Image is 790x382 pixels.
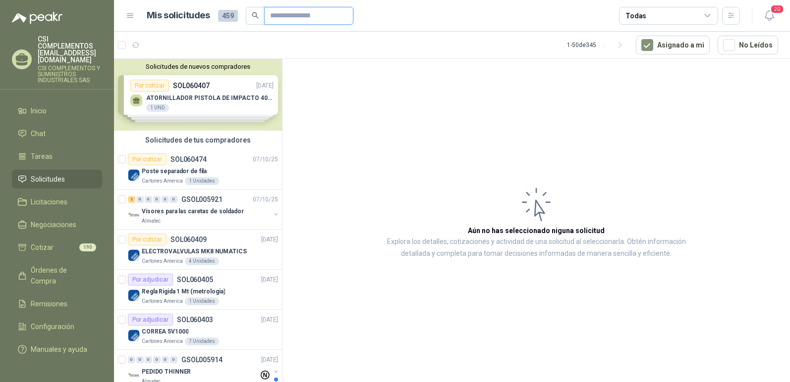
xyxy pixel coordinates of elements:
[567,37,628,53] div: 1 - 50 de 345
[118,63,278,70] button: Solicitudes de nuevos compradores
[31,321,74,332] span: Configuración
[12,261,102,290] a: Órdenes de Compra
[261,355,278,365] p: [DATE]
[261,315,278,325] p: [DATE]
[31,242,54,253] span: Cotizar
[12,340,102,359] a: Manuales y ayuda
[185,177,219,185] div: 1 Unidades
[114,59,282,131] div: Solicitudes de nuevos compradoresPor cotizarSOL060407[DATE] ATORNILLADOR PISTOLA DE IMPACTO 400NM...
[153,196,161,203] div: 0
[177,316,213,323] p: SOL060403
[170,196,177,203] div: 0
[177,276,213,283] p: SOL060405
[128,209,140,221] img: Company Logo
[12,101,102,120] a: Inicio
[128,314,173,326] div: Por adjudicar
[142,327,188,336] p: CORREA 5V1000
[162,356,169,363] div: 0
[128,169,140,181] img: Company Logo
[114,149,282,190] a: Por cotizarSOL06047407/10/25 Company LogoPoste separador de filaCartones America1 Unidades
[170,356,177,363] div: 0
[128,249,140,261] img: Company Logo
[142,177,183,185] p: Cartones America
[142,247,247,256] p: ELECTROVALVULAS MK8 NUMATICS
[153,356,161,363] div: 0
[31,196,67,207] span: Licitaciones
[31,174,65,185] span: Solicitudes
[12,124,102,143] a: Chat
[128,370,140,382] img: Company Logo
[12,170,102,189] a: Solicitudes
[181,356,223,363] p: GSOL005914
[142,367,191,377] p: PEDIDO THINNER
[181,196,223,203] p: GSOL005921
[185,297,219,305] div: 1 Unidades
[625,10,646,21] div: Todas
[114,131,282,149] div: Solicitudes de tus compradores
[114,230,282,270] a: Por cotizarSOL060409[DATE] Company LogoELECTROVALVULAS MK8 NUMATICSCartones America4 Unidades
[770,4,784,14] span: 20
[252,12,259,19] span: search
[12,294,102,313] a: Remisiones
[142,337,183,345] p: Cartones America
[31,219,76,230] span: Negociaciones
[114,270,282,310] a: Por adjudicarSOL060405[DATE] Company LogoRegla Rigida 1 Mt (metrologia)Cartones America1 Unidades
[760,7,778,25] button: 20
[142,297,183,305] p: Cartones America
[142,287,225,296] p: Regla Rigida 1 Mt (metrologia)
[145,356,152,363] div: 0
[261,235,278,244] p: [DATE]
[142,257,183,265] p: Cartones America
[128,356,135,363] div: 0
[12,192,102,211] a: Licitaciones
[12,147,102,166] a: Tareas
[128,274,173,286] div: Por adjudicar
[718,36,778,54] button: No Leídos
[114,310,282,350] a: Por adjudicarSOL060403[DATE] Company LogoCORREA 5V1000Cartones America7 Unidades
[31,105,47,116] span: Inicio
[468,225,605,236] h3: Aún no has seleccionado niguna solicitud
[38,36,102,63] p: CSI COMPLEMENTOS [EMAIL_ADDRESS][DOMAIN_NAME]
[128,234,167,245] div: Por cotizar
[12,215,102,234] a: Negociaciones
[128,153,167,165] div: Por cotizar
[253,195,278,204] p: 07/10/25
[38,65,102,83] p: CSI COMPLEMENTOS Y SUMINISTROS INDUSTRIALES SAS
[31,265,93,286] span: Órdenes de Compra
[261,275,278,285] p: [DATE]
[170,236,207,243] p: SOL060409
[636,36,710,54] button: Asignado a mi
[31,128,46,139] span: Chat
[136,356,144,363] div: 0
[136,196,144,203] div: 0
[31,298,67,309] span: Remisiones
[128,330,140,341] img: Company Logo
[218,10,238,22] span: 459
[79,243,96,251] span: 190
[185,337,219,345] div: 7 Unidades
[142,167,207,176] p: Poste separador de fila
[145,196,152,203] div: 0
[147,8,210,23] h1: Mis solicitudes
[128,196,135,203] div: 2
[128,193,280,225] a: 2 0 0 0 0 0 GSOL00592107/10/25 Company LogoVisores para las caretas de soldadorAlmatec
[31,344,87,355] span: Manuales y ayuda
[12,12,62,24] img: Logo peakr
[31,151,53,162] span: Tareas
[162,196,169,203] div: 0
[170,156,207,163] p: SOL060474
[253,155,278,164] p: 07/10/25
[12,317,102,336] a: Configuración
[142,217,161,225] p: Almatec
[382,236,691,260] p: Explora los detalles, cotizaciones y actividad de una solicitud al seleccionarla. Obtén informaci...
[142,207,244,216] p: Visores para las caretas de soldador
[128,289,140,301] img: Company Logo
[185,257,219,265] div: 4 Unidades
[12,238,102,257] a: Cotizar190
